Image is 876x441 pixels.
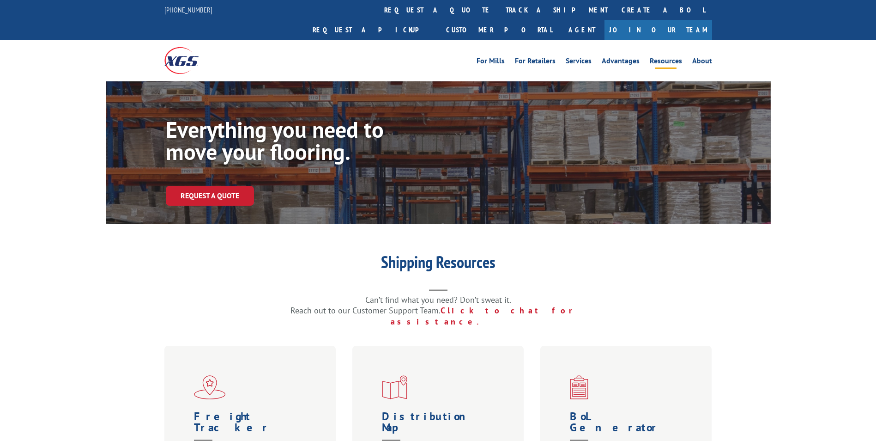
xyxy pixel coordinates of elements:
a: Request a Quote [166,186,254,206]
a: Customer Portal [439,20,559,40]
a: Join Our Team [604,20,712,40]
h1: Everything you need to move your flooring. [166,118,443,167]
a: Services [566,57,592,67]
a: Click to chat for assistance. [391,305,586,327]
p: Can’t find what you need? Don’t sweat it. Reach out to our Customer Support Team. [254,294,623,327]
a: For Mills [477,57,505,67]
a: Advantages [602,57,640,67]
img: xgs-icon-bo-l-generator-red [570,375,588,399]
a: [PHONE_NUMBER] [164,5,212,14]
a: For Retailers [515,57,556,67]
a: Resources [650,57,682,67]
a: Request a pickup [306,20,439,40]
img: xgs-icon-distribution-map-red [382,375,407,399]
img: xgs-icon-flagship-distribution-model-red [194,375,226,399]
h1: Shipping Resources [254,254,623,275]
a: Agent [559,20,604,40]
a: About [692,57,712,67]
